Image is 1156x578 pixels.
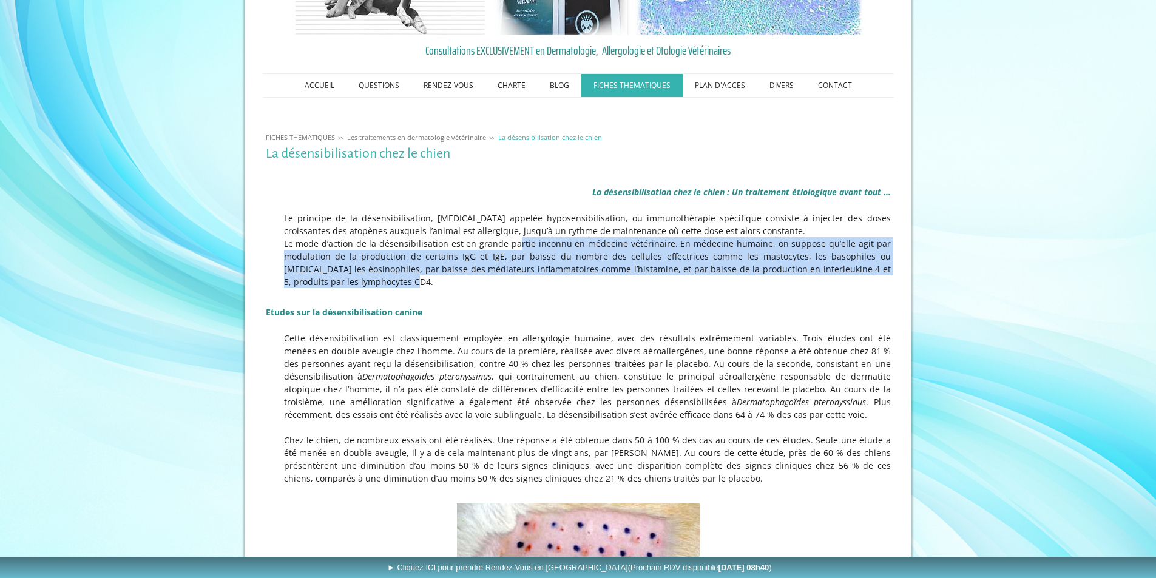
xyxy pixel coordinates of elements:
[266,237,891,288] p: Le mode d’action de la désensibilisation est en grande partie inconnu en médecine vétérinaire. En...
[266,133,335,142] span: FICHES THEMATIQUES
[362,371,492,382] em: Dermatophagoïdes pteronyssinus
[266,41,891,59] a: Consultations EXCLUSIVEMENT en Dermatologie, Allergologie et Otologie Vétérinaires
[266,306,422,318] b: Etudes sur la désensibilisation canine
[592,186,891,198] span: La désensibilisation chez le chien : Un traitement étiologique avant tout ...
[292,74,346,97] a: ACCUEIL
[495,133,605,142] a: La désensibilisation chez le chien
[411,74,485,97] a: RENDEZ-VOUS
[266,146,891,161] h1: La désensibilisation chez le chien
[718,563,769,572] b: [DATE] 08h40
[757,74,806,97] a: DIVERS
[266,434,891,485] p: Chez le chien, de nombreux essais ont été réalisés. Une réponse a été obtenue dans 50 à 100 % des...
[387,563,772,572] span: ► Cliquez ICI pour prendre Rendez-Vous en [GEOGRAPHIC_DATA]
[266,212,891,237] p: Le principe de la désensibilisation, [MEDICAL_DATA] appelée hyposensibilisation, ou immunothérapi...
[683,74,757,97] a: PLAN D'ACCES
[498,133,602,142] span: La désensibilisation chez le chien
[737,396,866,408] em: Dermatophagoïdes pteronyssinus
[806,74,864,97] a: CONTACT
[581,74,683,97] a: FICHES THEMATIQUES
[263,133,338,142] a: FICHES THEMATIQUES
[628,563,772,572] span: (Prochain RDV disponible )
[344,133,489,142] a: Les traitements en dermatologie vétérinaire
[266,332,891,421] p: Cette désensibilisation est classiquement employée en allergologie humaine, avec des résultats ex...
[347,133,486,142] span: Les traitements en dermatologie vétérinaire
[346,74,411,97] a: QUESTIONS
[485,74,538,97] a: CHARTE
[538,74,581,97] a: BLOG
